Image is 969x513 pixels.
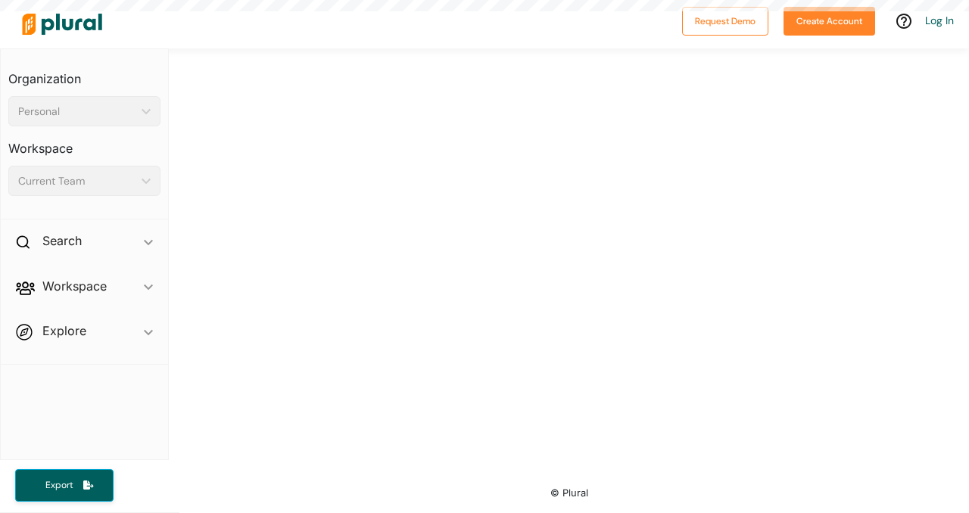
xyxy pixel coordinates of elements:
h2: Search [42,232,82,249]
div: Personal [18,104,136,120]
h3: Workspace [8,126,160,160]
span: Export [35,479,83,492]
a: Request Demo [682,12,768,28]
button: Create Account [784,7,875,36]
a: Create Account [784,12,875,28]
div: Current Team [18,173,136,189]
button: Export [15,469,114,502]
small: © Plural [550,487,588,499]
button: Request Demo [682,7,768,36]
a: Log In [925,14,954,27]
h3: Organization [8,57,160,90]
